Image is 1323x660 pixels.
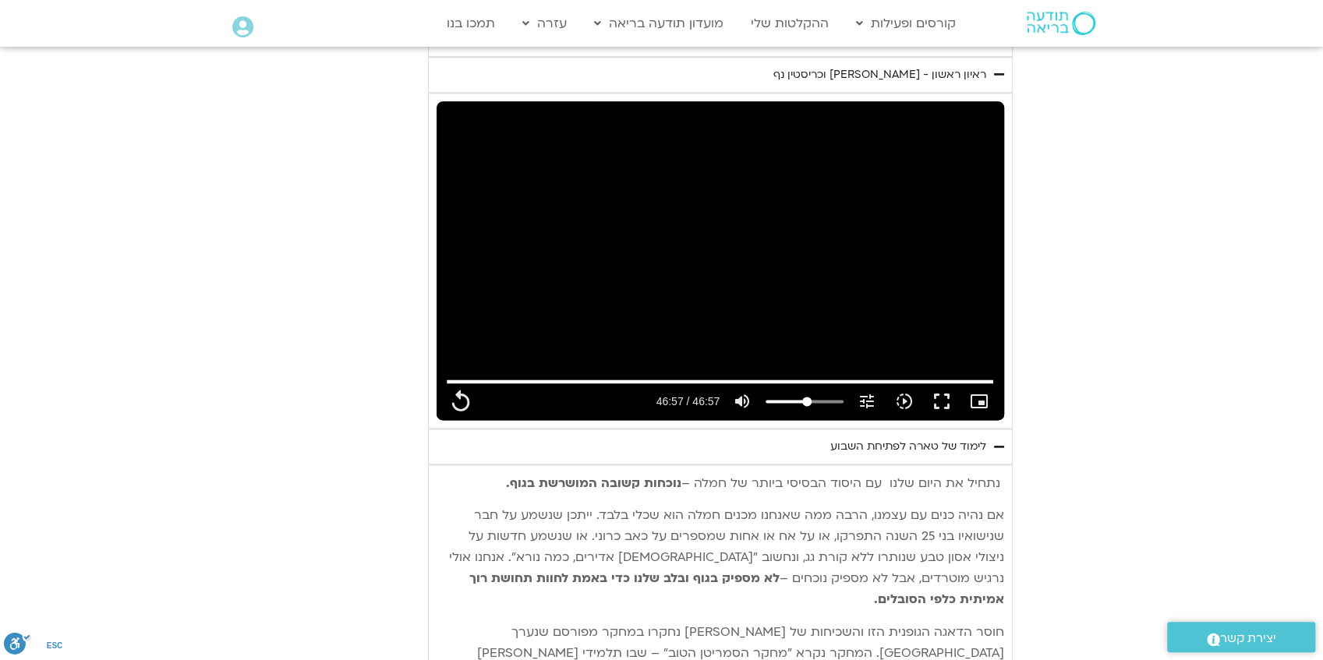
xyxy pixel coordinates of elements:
span: יצירת קשר [1220,628,1276,649]
span: אם נהיה כנים עם עצמנו, הרבה ממה שאנחנו מכנים חמלה הוא שכלי בלבד. ייתכן שנשמע על חבר שנישואיו בני ... [449,506,1004,587]
a: עזרה [515,9,575,38]
div: ראיון ראשון - [PERSON_NAME] וכריסטין נף [773,65,986,84]
summary: לימוד של טארה לפתיחת השבוע [428,429,1013,464]
span: נתחיל את היום שלנו עם היסוד הבסיסי ביותר של חמלה – [681,475,1000,492]
a: תמכו בנו [439,9,503,38]
a: מועדון תודעה בריאה [586,9,731,38]
a: ההקלטות שלי [743,9,837,38]
b: נוכחות קשובה המושרשת בגוף. [506,475,681,492]
a: יצירת קשר [1167,622,1315,652]
b: לא מספיק בגוף ובלב שלנו כדי באמת לחוות תחושת רוך אמיתית כלפי הסובלים. [469,570,1004,608]
img: תודעה בריאה [1027,12,1095,35]
div: לימוד של טארה לפתיחת השבוע [830,437,986,456]
summary: ראיון ראשון - [PERSON_NAME] וכריסטין נף [428,57,1013,93]
a: קורסים ופעילות [848,9,964,38]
